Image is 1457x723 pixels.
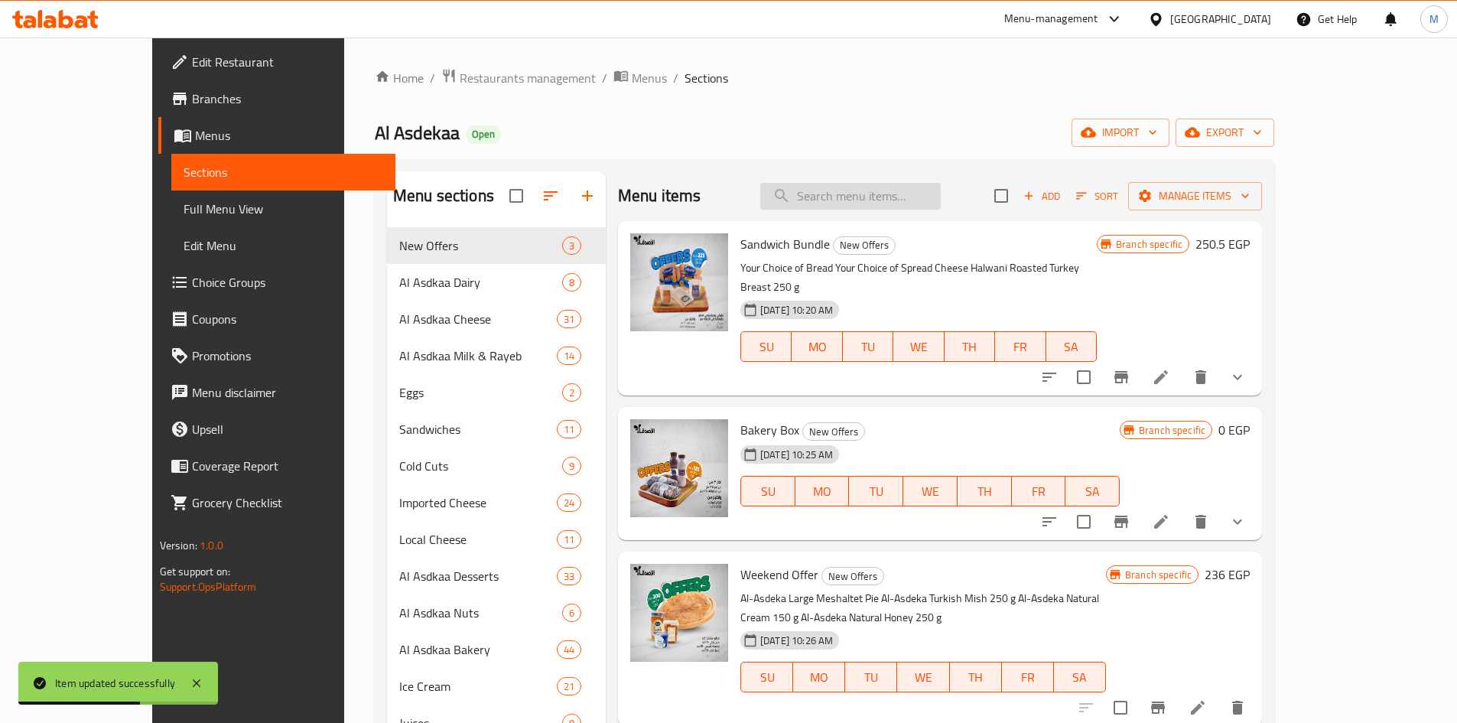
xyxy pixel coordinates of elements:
span: Sandwich Bundle [740,233,830,256]
span: WE [909,480,951,503]
span: TU [851,666,891,689]
button: TH [958,476,1012,506]
span: Coupons [192,310,383,328]
span: WE [903,666,943,689]
button: MO [792,331,842,362]
a: Promotions [158,337,395,374]
h2: Menu items [618,184,701,207]
span: SU [747,480,789,503]
span: WE [899,336,938,358]
a: Menu disclaimer [158,374,395,411]
span: 11 [558,532,581,547]
button: SA [1046,331,1097,362]
div: items [562,383,581,402]
button: SA [1054,662,1106,692]
button: Add section [569,177,606,214]
div: Eggs [399,383,562,402]
span: Menus [195,126,383,145]
span: MO [799,666,839,689]
div: items [557,530,581,549]
span: Branch specific [1133,423,1211,438]
span: Ice Cream [399,677,557,695]
button: FR [1012,476,1066,506]
span: Add [1021,187,1062,205]
button: import [1072,119,1169,147]
span: FR [1008,666,1048,689]
span: SA [1052,336,1091,358]
img: Sandwich Bundle [630,233,728,331]
a: Coverage Report [158,448,395,484]
span: Get support on: [160,562,230,581]
button: Add [1017,184,1066,208]
button: TH [945,331,995,362]
a: Edit menu item [1152,368,1170,386]
button: MO [793,662,845,692]
span: FR [1001,336,1039,358]
span: 6 [563,606,581,620]
span: 31 [558,312,581,327]
span: [DATE] 10:20 AM [754,303,839,318]
button: TU [849,476,903,506]
img: Weekend Offer [630,564,728,662]
div: New Offers3 [387,227,606,264]
span: New Offers [803,423,864,441]
button: TU [843,331,893,362]
span: Choice Groups [192,273,383,291]
div: items [562,273,581,291]
span: Select section [985,180,1017,212]
div: Al Asdkaa Nuts6 [387,594,606,631]
button: Manage items [1128,182,1262,210]
div: New Offers [802,422,865,441]
div: Cold Cuts9 [387,448,606,484]
div: items [557,567,581,585]
span: Al Asdkaa Dairy [399,273,562,291]
a: Full Menu View [171,191,395,227]
a: Edit Restaurant [158,44,395,80]
span: Cold Cuts [399,457,562,475]
a: Home [375,69,424,87]
span: Sort [1076,187,1118,205]
span: SU [747,336,785,358]
div: New Offers [399,236,562,255]
button: Branch-specific-item [1103,503,1140,540]
img: Bakery Box [630,419,728,517]
span: Open [466,128,501,141]
span: Version: [160,536,197,555]
div: Menu-management [1004,10,1098,28]
span: Edit Menu [184,236,383,255]
span: Branch specific [1110,237,1189,252]
button: delete [1182,359,1219,396]
a: Coupons [158,301,395,337]
li: / [430,69,435,87]
div: Imported Cheese24 [387,484,606,521]
span: Local Cheese [399,530,557,549]
button: FR [1002,662,1054,692]
a: Grocery Checklist [158,484,395,521]
span: Al Asdkaa Bakery [399,640,557,659]
span: 24 [558,496,581,510]
button: show more [1219,359,1256,396]
span: MO [798,336,836,358]
span: Grocery Checklist [192,493,383,512]
span: Sandwiches [399,420,557,438]
div: items [557,640,581,659]
span: [DATE] 10:26 AM [754,633,839,648]
button: Branch-specific-item [1103,359,1140,396]
span: Edit Restaurant [192,53,383,71]
div: items [562,457,581,475]
span: TU [849,336,887,358]
span: Al Asdkaa Milk & Rayeb [399,347,557,365]
button: TH [950,662,1002,692]
h6: 0 EGP [1218,419,1250,441]
button: WE [893,331,944,362]
input: search [760,183,941,210]
button: export [1176,119,1274,147]
div: New Offers [821,567,884,585]
span: [DATE] 10:25 AM [754,448,839,462]
li: / [602,69,607,87]
span: Select to update [1068,361,1100,393]
button: SU [740,331,792,362]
